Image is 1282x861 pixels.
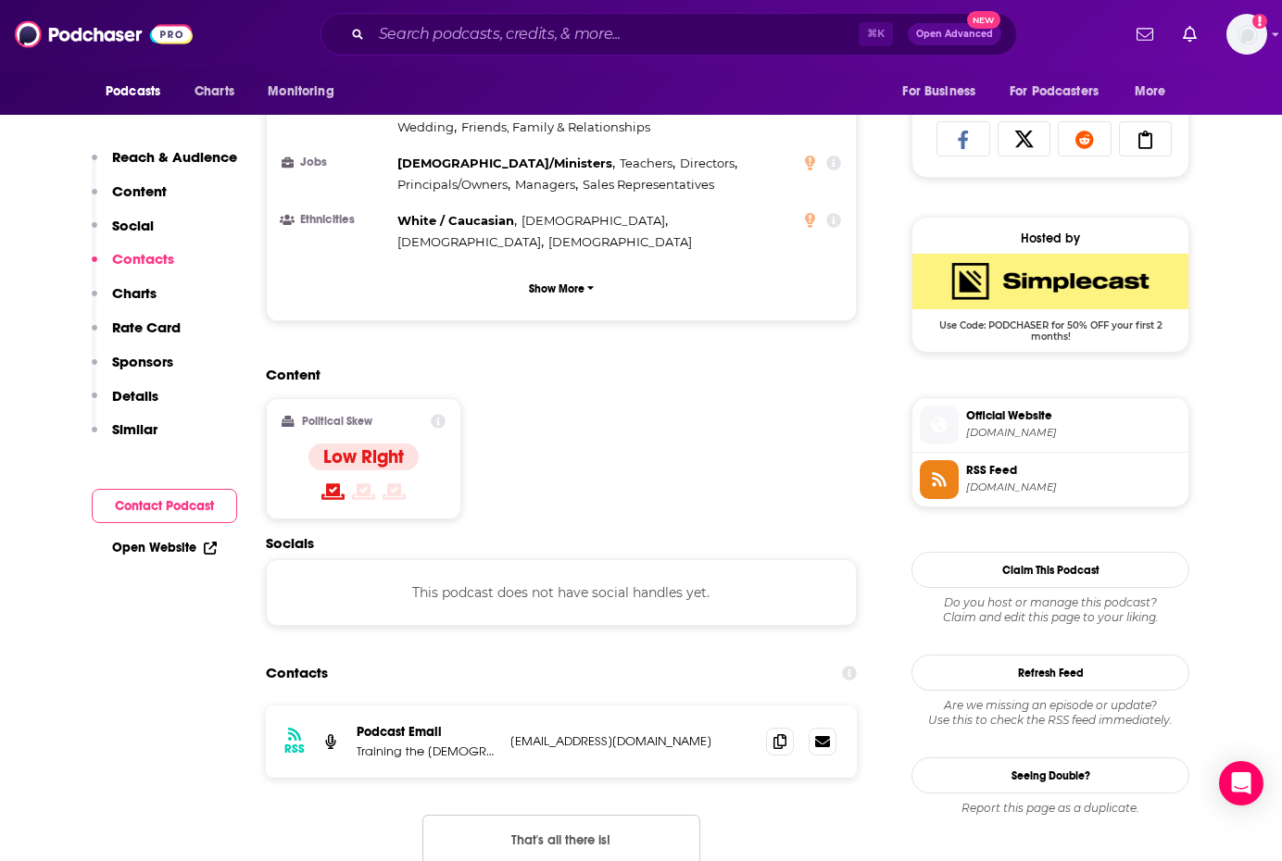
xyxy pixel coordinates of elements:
[15,17,193,52] img: Podchaser - Follow, Share and Rate Podcasts
[1010,79,1099,105] span: For Podcasters
[1058,121,1112,156] a: Share on Reddit
[397,156,612,170] span: [DEMOGRAPHIC_DATA]/Ministers
[282,271,841,306] button: Show More
[284,742,305,756] h3: RSS
[966,426,1181,440] span: the-family-discipleship-podcast.simplecast.com
[548,234,692,249] span: [DEMOGRAPHIC_DATA]
[92,387,158,421] button: Details
[92,148,237,182] button: Reach & Audience
[911,552,1189,588] button: Claim This Podcast
[92,353,173,387] button: Sponsors
[1119,121,1173,156] a: Copy Link
[112,250,174,268] p: Contacts
[92,217,154,251] button: Social
[1226,14,1267,55] img: User Profile
[323,445,404,468] h4: Low Right
[680,156,735,170] span: Directors
[302,415,372,428] h2: Political Skew
[282,156,390,168] h3: Jobs
[255,74,358,109] button: open menu
[320,13,1017,56] div: Search podcasts, credits, & more...
[112,540,217,555] a: Open Website
[92,250,174,284] button: Contacts
[266,366,842,383] h2: Content
[510,733,751,749] p: [EMAIL_ADDRESS][DOMAIN_NAME]
[397,231,544,253] span: ,
[92,318,181,353] button: Rate Card
[1226,14,1267,55] button: Show profile menu
[515,177,575,192] span: Managers
[911,595,1189,610] span: Do you host or manage this podcast?
[397,210,517,231] span: ,
[620,153,675,174] span: ,
[112,217,154,234] p: Social
[966,480,1181,494] span: feeds.simplecast.com
[112,420,157,438] p: Similar
[908,23,1001,45] button: Open AdvancedNew
[912,254,1188,341] a: SimpleCast Deal: Use Code: PODCHASER for 50% OFF your first 2 months!
[583,177,714,192] span: Sales Representatives
[911,595,1189,625] div: Claim and edit this page to your liking.
[967,11,1000,29] span: New
[112,284,157,302] p: Charts
[112,353,173,370] p: Sponsors
[357,724,496,740] p: Podcast Email
[966,407,1181,424] span: Official Website
[112,182,167,200] p: Content
[515,174,578,195] span: ,
[1135,79,1166,105] span: More
[998,121,1051,156] a: Share on X/Twitter
[1219,761,1263,805] div: Open Intercom Messenger
[1252,14,1267,29] svg: Add a profile image
[266,534,857,552] h2: Socials
[911,698,1189,728] div: Are we missing an episode or update? Use this to check the RSS feed immediately.
[371,19,859,49] input: Search podcasts, credits, & more...
[397,177,508,192] span: Principals/Owners
[397,234,541,249] span: [DEMOGRAPHIC_DATA]
[966,462,1181,479] span: RSS Feed
[112,387,158,405] p: Details
[397,153,615,174] span: ,
[911,801,1189,816] div: Report this page as a duplicate.
[93,74,184,109] button: open menu
[680,153,737,174] span: ,
[92,182,167,217] button: Content
[522,210,668,231] span: ,
[282,214,390,226] h3: Ethnicities
[522,213,665,228] span: [DEMOGRAPHIC_DATA]
[112,148,237,166] p: Reach & Audience
[1175,19,1204,50] a: Show notifications dropdown
[998,74,1125,109] button: open menu
[92,284,157,318] button: Charts
[1122,74,1189,109] button: open menu
[859,22,893,46] span: ⌘ K
[268,79,333,105] span: Monitoring
[911,655,1189,691] button: Refresh Feed
[397,213,514,228] span: White / Caucasian
[911,757,1189,793] a: Seeing Double?
[92,420,157,455] button: Similar
[912,231,1188,246] div: Hosted by
[902,79,975,105] span: For Business
[920,460,1181,499] a: RSS Feed[DOMAIN_NAME]
[92,489,237,523] button: Contact Podcast
[620,156,672,170] span: Teachers
[182,74,245,109] a: Charts
[1129,19,1161,50] a: Show notifications dropdown
[266,655,328,691] h2: Contacts
[106,79,160,105] span: Podcasts
[916,30,993,39] span: Open Advanced
[397,174,510,195] span: ,
[195,79,234,105] span: Charts
[912,309,1188,343] span: Use Code: PODCHASER for 50% OFF your first 2 months!
[461,119,650,134] span: Friends, Family & Relationships
[936,121,990,156] a: Share on Facebook
[912,254,1188,309] img: SimpleCast Deal: Use Code: PODCHASER for 50% OFF your first 2 months!
[889,74,999,109] button: open menu
[357,743,496,759] p: Training the [DEMOGRAPHIC_DATA]
[1226,14,1267,55] span: Logged in as shcarlos
[112,318,181,336] p: Rate Card
[920,406,1181,444] a: Official Website[DOMAIN_NAME]
[397,117,457,138] span: ,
